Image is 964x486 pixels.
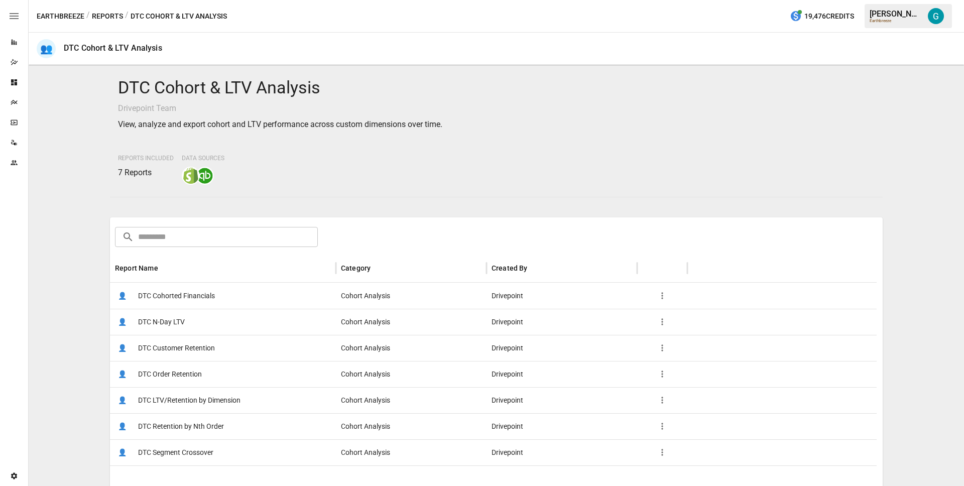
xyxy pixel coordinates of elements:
div: Created By [492,264,528,272]
div: Drivepoint [487,335,637,361]
div: Drivepoint [487,387,637,413]
span: 👤 [115,367,130,382]
div: DTC Cohort & LTV Analysis [64,43,162,53]
span: DTC LTV/Retention by Dimension [138,388,240,413]
span: 👤 [115,314,130,329]
span: DTC Segment Crossover [138,440,213,465]
span: DTC N-Day LTV [138,309,185,335]
span: 👤 [115,419,130,434]
span: DTC Retention by Nth Order [138,414,224,439]
button: Sort [372,261,386,275]
p: 7 Reports [118,167,174,179]
img: quickbooks [197,168,213,184]
span: 19,476 Credits [804,10,854,23]
img: shopify [183,168,199,184]
div: Cohort Analysis [336,361,487,387]
div: Cohort Analysis [336,413,487,439]
div: Drivepoint [487,309,637,335]
span: 👤 [115,445,130,460]
div: Drivepoint [487,439,637,465]
p: View, analyze and export cohort and LTV performance across custom dimensions over time. [118,118,875,131]
div: Drivepoint [487,283,637,309]
span: Data Sources [182,155,224,162]
div: / [125,10,129,23]
div: Cohort Analysis [336,309,487,335]
div: Cohort Analysis [336,387,487,413]
div: Cohort Analysis [336,439,487,465]
button: Gavin Acres [922,2,950,30]
p: Drivepoint Team [118,102,875,114]
span: 👤 [115,340,130,355]
span: 👤 [115,393,130,408]
div: / [86,10,90,23]
span: 👤 [115,288,130,303]
span: Reports Included [118,155,174,162]
button: Sort [159,261,173,275]
div: [PERSON_NAME] [870,9,922,19]
button: Reports [92,10,123,23]
img: Gavin Acres [928,8,944,24]
div: Cohort Analysis [336,335,487,361]
div: 👥 [37,39,56,58]
div: Cohort Analysis [336,283,487,309]
span: DTC Order Retention [138,361,202,387]
button: 19,476Credits [786,7,858,26]
span: DTC Cohorted Financials [138,283,215,309]
div: Category [341,264,371,272]
button: Earthbreeze [37,10,84,23]
div: Report Name [115,264,158,272]
div: Drivepoint [487,361,637,387]
h4: DTC Cohort & LTV Analysis [118,77,875,98]
div: Earthbreeze [870,19,922,23]
div: Drivepoint [487,413,637,439]
button: Sort [529,261,543,275]
span: DTC Customer Retention [138,335,215,361]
